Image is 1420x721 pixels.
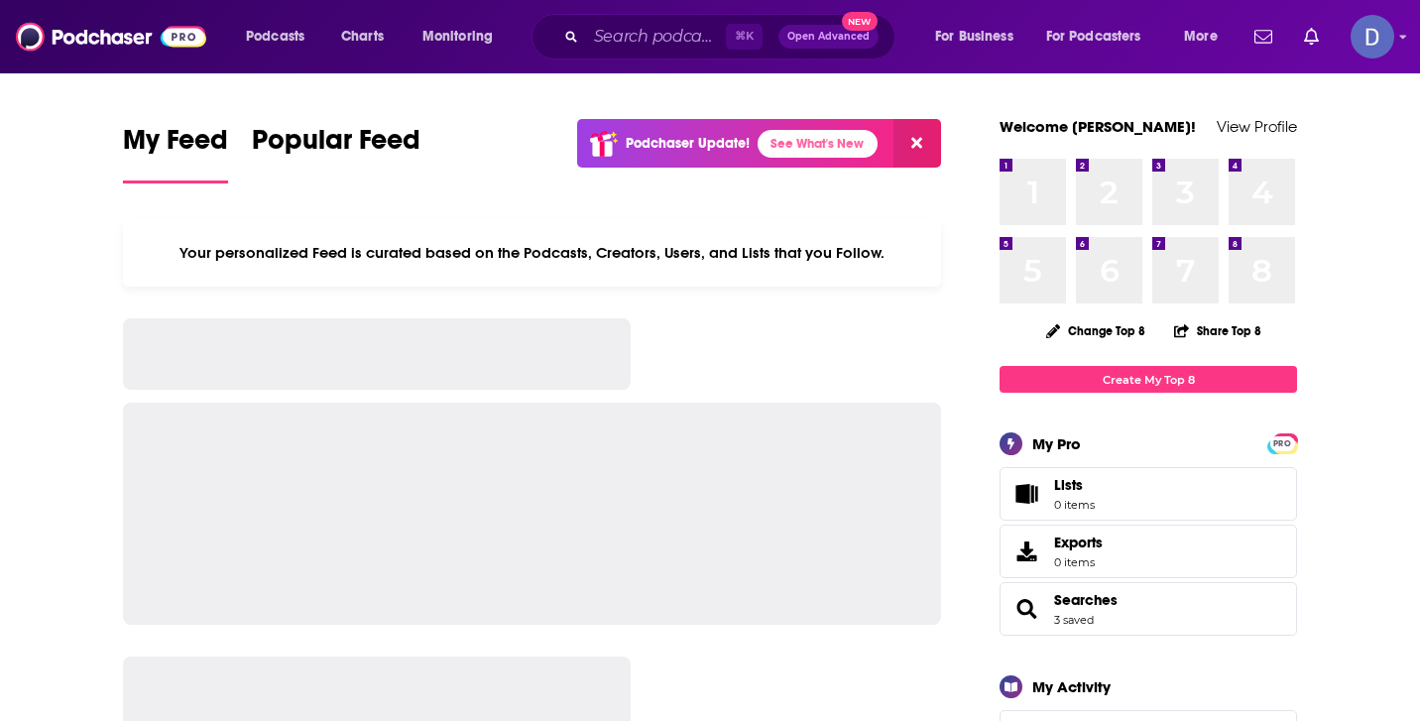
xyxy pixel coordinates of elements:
[1054,555,1103,569] span: 0 items
[1006,480,1046,508] span: Lists
[726,24,763,50] span: ⌘ K
[1046,23,1141,51] span: For Podcasters
[842,12,878,31] span: New
[1296,20,1327,54] a: Show notifications dropdown
[758,130,878,158] a: See What's New
[1351,15,1394,59] button: Show profile menu
[1032,434,1081,453] div: My Pro
[1033,21,1170,53] button: open menu
[232,21,330,53] button: open menu
[123,219,941,287] div: Your personalized Feed is curated based on the Podcasts, Creators, Users, and Lists that you Follow.
[1000,467,1297,521] a: Lists
[550,14,914,60] div: Search podcasts, credits, & more...
[935,23,1013,51] span: For Business
[586,21,726,53] input: Search podcasts, credits, & more...
[1173,311,1262,350] button: Share Top 8
[341,23,384,51] span: Charts
[1054,591,1118,609] a: Searches
[626,135,750,152] p: Podchaser Update!
[16,18,206,56] img: Podchaser - Follow, Share and Rate Podcasts
[1032,677,1111,696] div: My Activity
[1034,318,1157,343] button: Change Top 8
[1054,534,1103,551] span: Exports
[1270,436,1294,451] span: PRO
[1270,435,1294,450] a: PRO
[778,25,879,49] button: Open AdvancedNew
[252,123,420,183] a: Popular Feed
[1246,20,1280,54] a: Show notifications dropdown
[921,21,1038,53] button: open menu
[787,32,870,42] span: Open Advanced
[1351,15,1394,59] img: User Profile
[1000,525,1297,578] a: Exports
[1006,538,1046,565] span: Exports
[1054,613,1094,627] a: 3 saved
[123,123,228,169] span: My Feed
[1170,21,1242,53] button: open menu
[252,123,420,169] span: Popular Feed
[1184,23,1218,51] span: More
[409,21,519,53] button: open menu
[1000,582,1297,636] span: Searches
[1006,595,1046,623] a: Searches
[328,21,396,53] a: Charts
[1000,366,1297,393] a: Create My Top 8
[1217,117,1297,136] a: View Profile
[422,23,493,51] span: Monitoring
[1054,498,1095,512] span: 0 items
[1054,476,1095,494] span: Lists
[1351,15,1394,59] span: Logged in as dianawurster
[123,123,228,183] a: My Feed
[1054,476,1083,494] span: Lists
[246,23,304,51] span: Podcasts
[1000,117,1196,136] a: Welcome [PERSON_NAME]!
